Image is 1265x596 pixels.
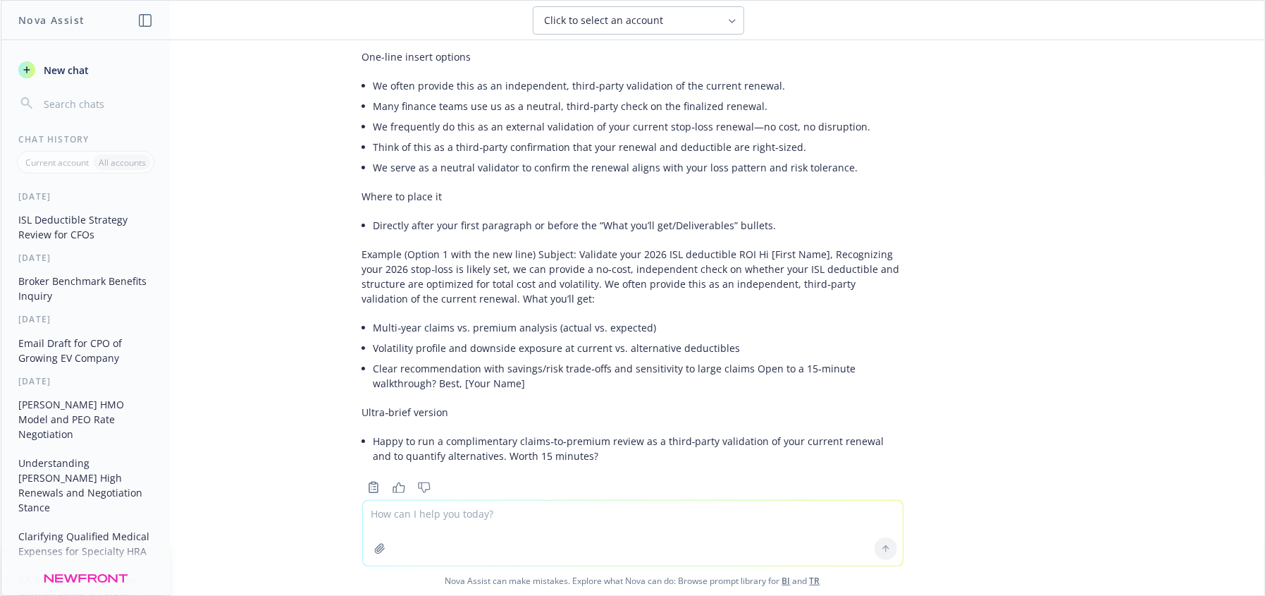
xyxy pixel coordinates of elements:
input: Search chats [41,94,153,114]
div: Chat History [1,133,170,145]
button: Email Draft for CPO of Growing EV Company [13,332,159,370]
a: TR [810,575,820,587]
button: Click to select an account [533,6,744,35]
li: Happy to run a complimentary claims‑to‑premium review as a third‑party validation of your current... [374,431,903,466]
button: Clarifying Qualified Medical Expenses for Specialty HRA [13,525,159,563]
li: Many finance teams use us as a neutral, third‑party check on the finalized renewal. [374,96,903,116]
span: New chat [41,63,89,78]
div: [DATE] [1,375,170,387]
div: [DATE] [1,313,170,325]
p: One-line insert options [362,49,903,64]
p: Ultra‑brief version [362,405,903,420]
a: BI [782,575,791,587]
p: Current account [25,157,89,169]
button: Broker Benchmark Benefits Inquiry [13,269,159,308]
button: ISL Deductible Strategy Review for CFOs [13,208,159,246]
li: Directly after your first paragraph or before the “What you’ll get/Deliverables” bullets. [374,215,903,236]
li: Clear recommendation with savings/risk trade‑offs and sensitivity to large claims Open to a 15‑mi... [374,358,903,394]
div: [DATE] [1,190,170,202]
span: Click to select an account [545,13,664,28]
p: Where to place it [362,189,903,204]
li: We serve as a neutral validator to confirm the renewal aligns with your loss pattern and risk tol... [374,157,903,178]
li: We often provide this as an independent, third‑party validation of the current renewal. [374,75,903,96]
span: Nova Assist can make mistakes. Explore what Nova can do: Browse prompt library for and [6,566,1259,595]
li: Think of this as a third‑party confirmation that your renewal and deductible are right‑sized. [374,137,903,157]
p: All accounts [99,157,146,169]
li: Multi‑year claims vs. premium analysis (actual vs. expected) [374,317,903,338]
div: [DATE] [1,252,170,264]
h1: Nova Assist [18,13,85,28]
li: Volatility profile and downside exposure at current vs. alternative deductibles [374,338,903,358]
button: Understanding [PERSON_NAME] High Renewals and Negotiation Stance [13,451,159,519]
p: Example (Option 1 with the new line) Subject: Validate your 2026 ISL deductible ROI Hi [First Nam... [362,247,903,306]
button: New chat [13,57,159,83]
svg: Copy to clipboard [367,481,380,494]
button: [PERSON_NAME] HMO Model and PEO Rate Negotiation [13,393,159,446]
li: We frequently do this as an external validation of your current stop‑loss renewal—no cost, no dis... [374,116,903,137]
button: Thumbs down [413,478,436,497]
